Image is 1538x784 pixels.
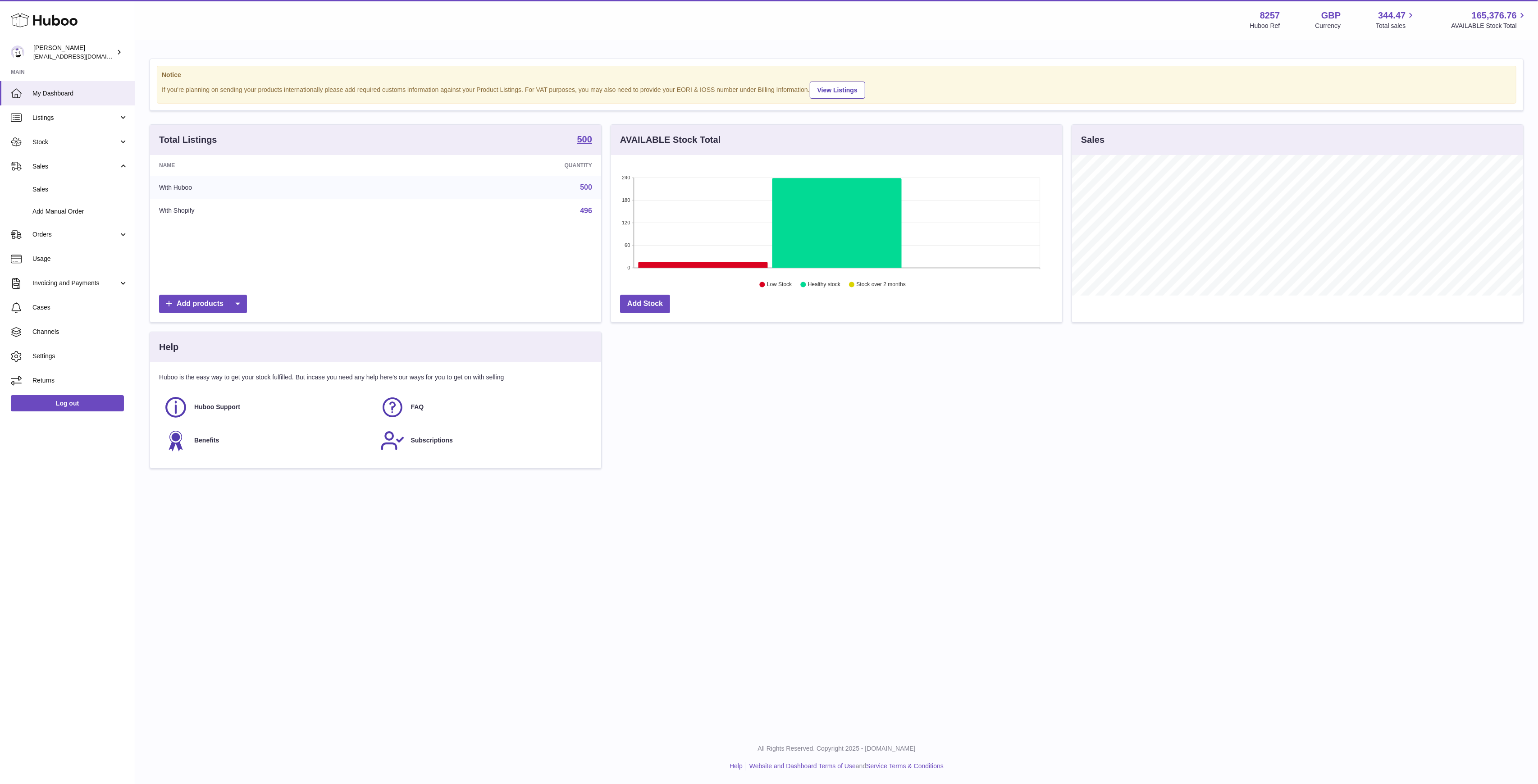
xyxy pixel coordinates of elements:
[1260,9,1280,22] strong: 8257
[810,82,865,99] a: View Listings
[32,303,128,312] span: Cases
[767,282,792,288] text: Low Stock
[577,135,592,144] strong: 500
[32,207,128,216] span: Add Manual Order
[159,373,592,382] p: Huboo is the easy way to get your stock fulfilled. But incase you need any help here's our ways f...
[159,134,217,146] h3: Total Listings
[32,185,128,194] span: Sales
[749,762,856,770] a: Website and Dashboard Terms of Use
[808,282,841,288] text: Healthy stock
[32,352,128,360] span: Settings
[380,395,588,419] a: FAQ
[159,295,247,313] a: Add products
[162,80,1511,99] div: If you're planning on sending your products internationally please add required customs informati...
[32,279,119,287] span: Invoicing and Payments
[622,197,630,203] text: 180
[620,134,721,146] h3: AVAILABLE Stock Total
[150,155,393,176] th: Name
[1378,9,1406,22] span: 344.47
[857,282,906,288] text: Stock over 2 months
[580,183,592,191] a: 500
[622,175,630,180] text: 240
[194,403,240,411] span: Huboo Support
[1376,22,1416,30] span: Total sales
[32,89,128,98] span: My Dashboard
[164,395,371,419] a: Huboo Support
[32,138,119,146] span: Stock
[32,162,119,171] span: Sales
[32,376,128,385] span: Returns
[150,199,393,223] td: With Shopify
[393,155,601,176] th: Quantity
[627,265,630,270] text: 0
[142,744,1531,753] p: All Rights Reserved. Copyright 2025 - [DOMAIN_NAME]
[1472,9,1517,22] span: 165,376.76
[580,207,592,214] a: 496
[411,436,453,445] span: Subscriptions
[11,395,124,411] a: Log out
[866,762,944,770] a: Service Terms & Conditions
[150,176,393,199] td: With Huboo
[1250,22,1280,30] div: Huboo Ref
[1451,22,1527,30] span: AVAILABLE Stock Total
[1376,9,1416,30] a: 344.47 Total sales
[164,428,371,453] a: Benefits
[32,230,119,239] span: Orders
[32,328,128,336] span: Channels
[32,114,119,122] span: Listings
[1451,9,1527,30] a: 165,376.76 AVAILABLE Stock Total
[730,762,743,770] a: Help
[746,762,944,770] li: and
[1081,134,1104,146] h3: Sales
[411,403,424,411] span: FAQ
[11,46,24,59] img: don@skinsgolf.com
[159,341,178,353] h3: Help
[162,71,1511,79] strong: Notice
[622,220,630,225] text: 120
[33,53,132,60] span: [EMAIL_ADDRESS][DOMAIN_NAME]
[1321,9,1341,22] strong: GBP
[1315,22,1341,30] div: Currency
[620,295,670,313] a: Add Stock
[625,242,630,248] text: 60
[33,44,114,61] div: [PERSON_NAME]
[577,135,592,146] a: 500
[380,428,588,453] a: Subscriptions
[194,436,219,445] span: Benefits
[32,255,128,263] span: Usage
